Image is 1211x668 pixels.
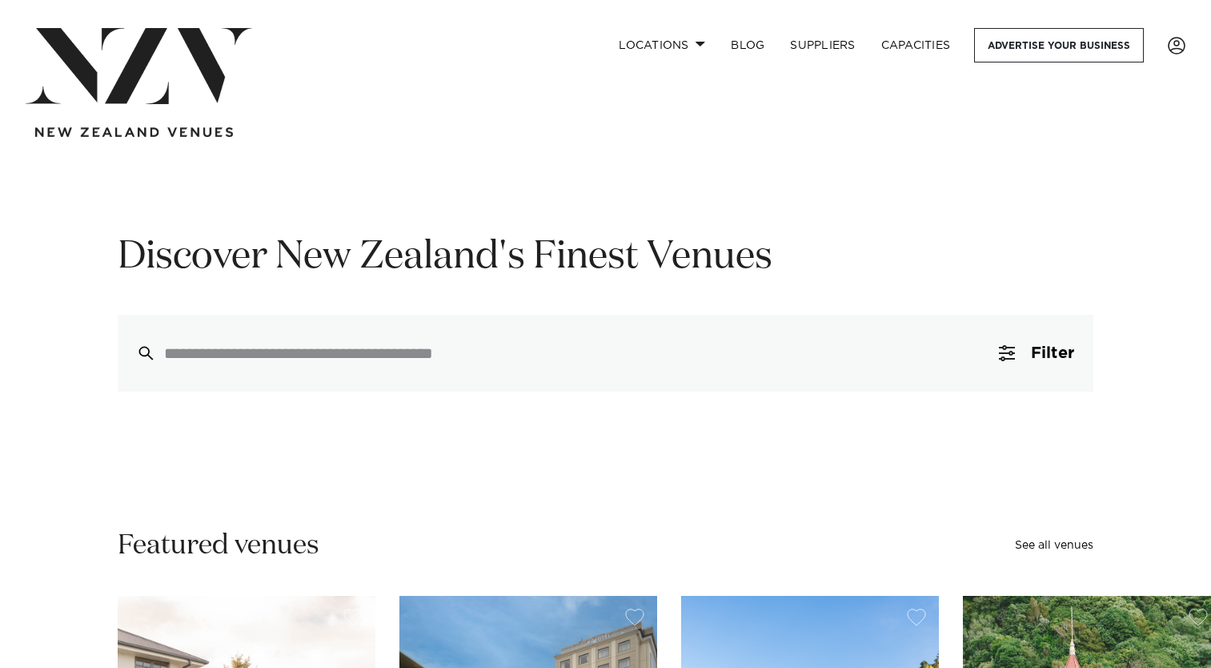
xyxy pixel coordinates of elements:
h1: Discover New Zealand's Finest Venues [118,232,1093,283]
a: SUPPLIERS [777,28,868,62]
a: Locations [606,28,718,62]
img: nzv-logo.png [26,28,252,104]
a: See all venues [1015,540,1093,551]
button: Filter [980,315,1093,392]
img: new-zealand-venues-text.png [35,127,233,138]
h2: Featured venues [118,528,319,564]
a: BLOG [718,28,777,62]
span: Filter [1031,345,1074,361]
a: Advertise your business [974,28,1144,62]
a: Capacities [868,28,964,62]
